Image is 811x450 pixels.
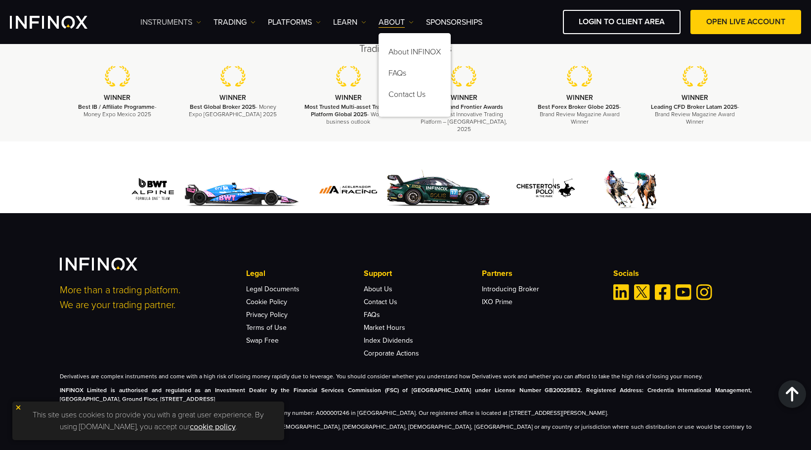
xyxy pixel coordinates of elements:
[304,103,392,118] strong: Most Trusted Multi-asset Trading Platform Global 2025
[17,406,279,435] p: This site uses cookies to provide you with a great user experience. By using [DOMAIN_NAME], you a...
[246,323,287,332] a: Terms of Use
[613,284,629,300] a: Linkedin
[364,323,405,332] a: Market Hours
[60,422,752,440] p: The information on this site is not directed at residents of [GEOGRAPHIC_DATA], [DEMOGRAPHIC_DATA...
[72,103,163,118] p: - Money Expo Mexico 2025
[682,93,708,102] strong: WINNER
[78,103,155,110] strong: Best IB / Affiliate Programme
[303,103,394,126] p: - World business outlook
[333,16,366,28] a: Learn
[566,93,593,102] strong: WINNER
[651,103,737,110] strong: Leading CFD Broker Latam 2025
[425,103,503,118] strong: Global Brand Frontier Awards 2025
[676,284,691,300] a: Youtube
[482,298,512,306] a: IXO Prime
[104,93,130,102] strong: WINNER
[246,268,364,279] p: Legal
[60,387,752,403] strong: INFINOX Limited is authorised and regulated as an Investment Dealer by the Financial Services Com...
[60,372,752,381] p: Derivatives are complex instruments and come with a high risk of losing money rapidly due to leve...
[60,42,752,56] h2: Trading achievements
[379,86,451,107] a: Contact Us
[634,284,650,300] a: Twitter
[364,298,397,306] a: Contact Us
[268,16,321,28] a: PLATFORMS
[534,103,625,126] p: - Brand Review Magazine Award Winner
[419,103,510,134] p: - Most Innovative Trading Platform – [GEOGRAPHIC_DATA], 2025
[379,16,414,28] a: ABOUT
[482,268,599,279] p: Partners
[190,422,236,432] a: cookie policy
[364,285,392,293] a: About Us
[335,93,362,102] strong: WINNER
[187,103,278,118] p: - Money Expo [GEOGRAPHIC_DATA] 2025
[246,298,287,306] a: Cookie Policy
[246,336,279,345] a: Swap Free
[246,285,299,293] a: Legal Documents
[655,284,671,300] a: Facebook
[190,103,256,110] strong: Best Global Broker 2025
[364,349,419,358] a: Corporate Actions
[364,268,481,279] p: Support
[649,103,740,126] p: - Brand Review Magazine Award Winner
[219,93,246,102] strong: WINNER
[60,283,233,313] p: More than a trading platform. We are your trading partner.
[379,64,451,86] a: FAQs
[613,268,752,279] p: Socials
[690,10,801,34] a: OPEN LIVE ACCOUNT
[426,16,482,28] a: SPONSORSHIPS
[563,10,681,34] a: LOGIN TO CLIENT AREA
[379,43,451,64] a: About INFINOX
[696,284,712,300] a: Instagram
[140,16,201,28] a: Instruments
[246,311,288,319] a: Privacy Policy
[60,408,752,417] p: INFINOX Global Limited, trading as INFINOX is a company incorporated under company number: A00000...
[213,16,256,28] a: TRADING
[364,311,380,319] a: FAQs
[482,285,539,293] a: Introducing Broker
[451,93,477,102] strong: WINNER
[15,404,22,411] img: yellow close icon
[364,336,413,345] a: Index Dividends
[10,16,111,29] a: INFINOX Logo
[538,103,619,110] strong: Best Forex Broker Globe 2025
